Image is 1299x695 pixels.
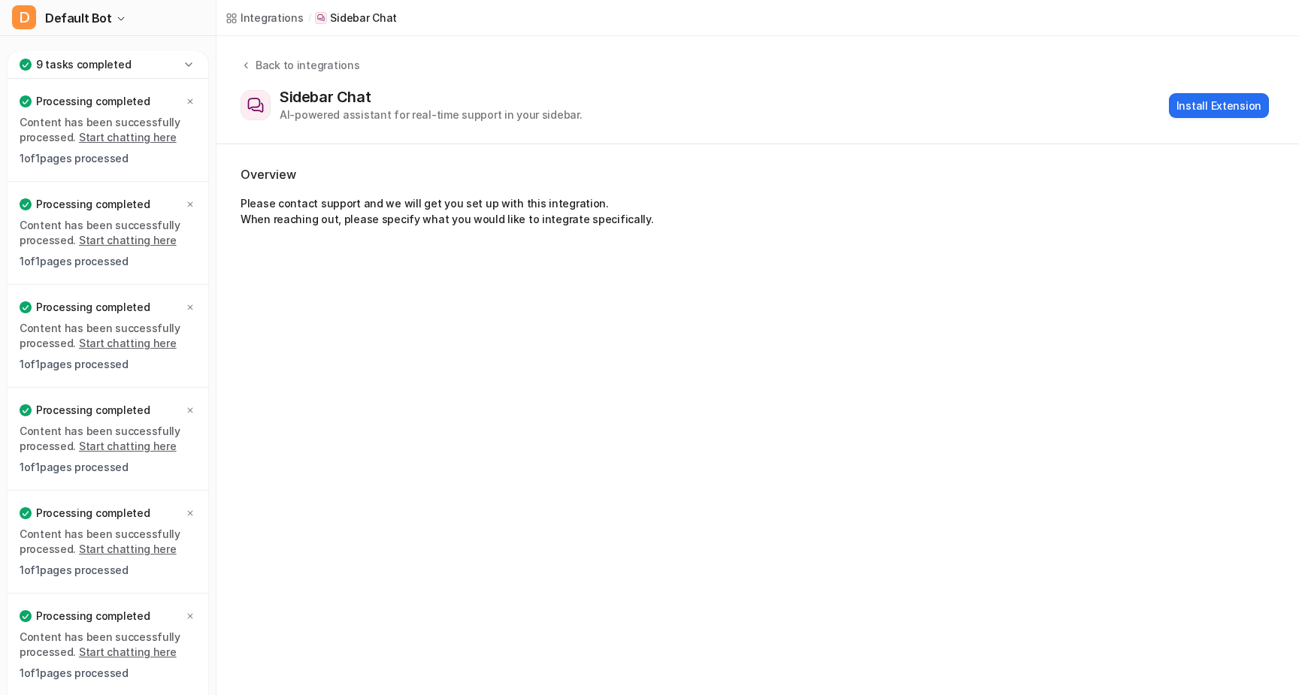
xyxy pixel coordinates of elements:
a: Integrations [226,10,304,26]
a: Start chatting here [79,337,177,349]
p: Processing completed [36,506,150,521]
button: Back to integrations [241,57,359,88]
p: Please contact support and we will get you set up with this integration. When reaching out, pleas... [241,195,1275,227]
span: D [12,5,36,29]
p: Content has been successfully processed. [20,424,196,454]
a: Chat [6,45,210,66]
a: Sidebar Chat [315,11,397,26]
p: 1 of 1 pages processed [20,151,196,166]
p: 1 of 1 pages processed [20,460,196,475]
a: Start chatting here [79,645,177,658]
span: / [308,11,311,25]
p: Sidebar Chat [330,11,397,26]
p: Content has been successfully processed. [20,218,196,248]
p: 1 of 1 pages processed [20,357,196,372]
p: Content has been successfully processed. [20,321,196,351]
a: Start chatting here [79,440,177,452]
p: 1 of 1 pages processed [20,254,196,269]
p: Content has been successfully processed. [20,527,196,557]
p: Processing completed [36,609,150,624]
p: Content has been successfully processed. [20,115,196,145]
div: AI-powered assistant for real-time support in your sidebar. [280,107,582,122]
p: 9 tasks completed [36,57,131,72]
span: Default Bot [45,8,112,29]
p: Content has been successfully processed. [20,630,196,660]
a: Start chatting here [79,542,177,555]
div: Sidebar Chat [280,88,377,106]
a: Start chatting here [79,131,177,144]
h2: Overview [241,165,1275,183]
div: Back to integrations [251,57,359,73]
p: 1 of 1 pages processed [20,563,196,578]
p: Processing completed [36,300,150,315]
div: Integrations [241,10,304,26]
a: Start chatting here [79,234,177,246]
button: Install Extension [1169,93,1269,118]
p: 1 of 1 pages processed [20,666,196,681]
p: Processing completed [36,403,150,418]
p: Processing completed [36,197,150,212]
p: Processing completed [36,94,150,109]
